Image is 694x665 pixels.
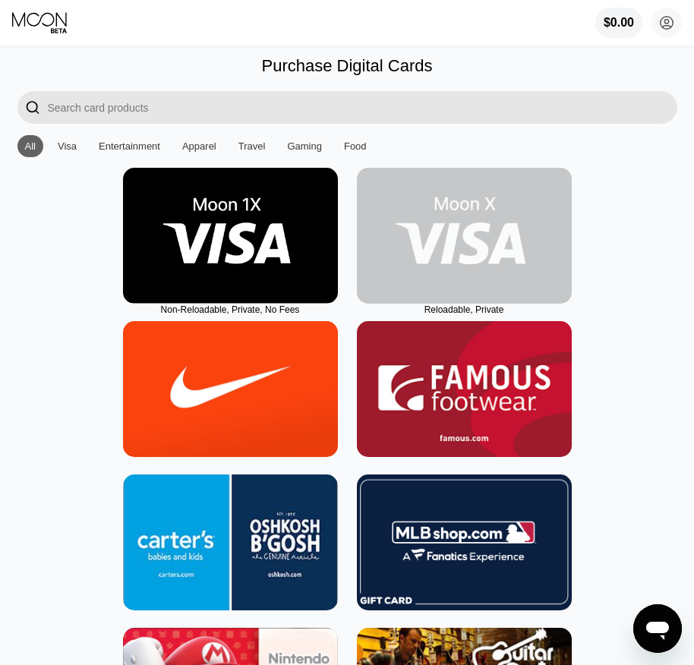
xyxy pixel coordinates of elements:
div: All [17,135,43,157]
div: $0.00 [595,8,642,38]
div: Reloadable, Private [357,304,572,315]
div: Travel [238,140,266,152]
div: Non-Reloadable, Private, No Fees [123,304,338,315]
div:  [17,91,48,124]
div: Apparel [182,140,216,152]
div: Travel [231,135,273,157]
div: Entertainment [99,140,160,152]
div: Visa [50,135,84,157]
div: All [25,140,36,152]
div: Gaming [279,135,330,157]
div: Entertainment [91,135,168,157]
div: Food [344,140,367,152]
div: Apparel [175,135,224,157]
input: Search card products [48,91,677,124]
div: Visa [58,140,77,152]
div:  [25,99,40,116]
iframe: Button to launch messaging window [633,604,682,653]
div: Food [336,135,374,157]
div: Purchase Digital Cards [262,56,433,76]
div: $0.00 [604,16,634,30]
div: Gaming [287,140,322,152]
